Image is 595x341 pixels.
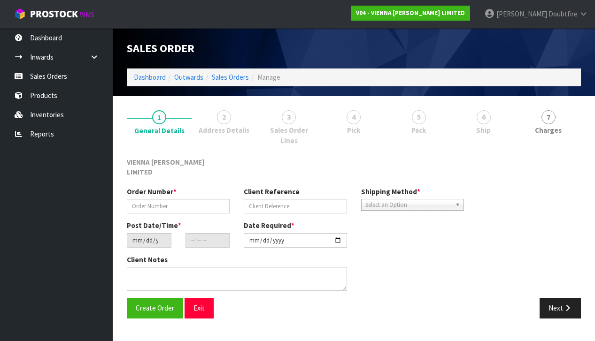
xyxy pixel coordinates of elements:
span: 6 [477,110,491,124]
span: 1 [152,110,166,124]
span: Create Order [136,303,174,312]
span: 4 [347,110,361,124]
button: Create Order [127,298,183,318]
span: 3 [282,110,296,124]
img: cube-alt.png [14,8,26,20]
span: 7 [541,110,556,124]
label: Post Date/Time [127,220,181,230]
span: General Details [127,150,581,326]
button: Exit [185,298,214,318]
label: Order Number [127,187,177,197]
span: Pick [347,125,360,135]
span: Address Details [199,125,249,135]
span: Manage [257,73,280,82]
span: Ship [476,125,491,135]
a: Outwards [174,73,203,82]
label: Shipping Method [361,187,420,197]
span: VIENNA [PERSON_NAME] LIMITED [127,158,205,176]
span: 5 [412,110,426,124]
span: Select an Option [365,199,451,211]
label: Client Notes [127,255,168,265]
input: Client Reference [244,199,347,213]
a: Dashboard [134,73,166,82]
span: Charges [535,125,562,135]
label: Date Required [244,220,294,230]
small: WMS [80,10,94,19]
input: Order Number [127,199,230,213]
label: Client Reference [244,187,300,197]
span: ProStock [30,8,78,20]
span: [PERSON_NAME] [496,9,547,18]
span: Doubtfire [549,9,578,18]
button: Next [540,298,581,318]
span: Sales Order Lines [263,125,314,145]
a: Sales Orders [212,73,249,82]
strong: V04 - VIENNA [PERSON_NAME] LIMITED [356,9,465,17]
span: Pack [411,125,426,135]
span: 2 [217,110,231,124]
span: Sales Order [127,41,194,55]
span: General Details [134,126,185,136]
